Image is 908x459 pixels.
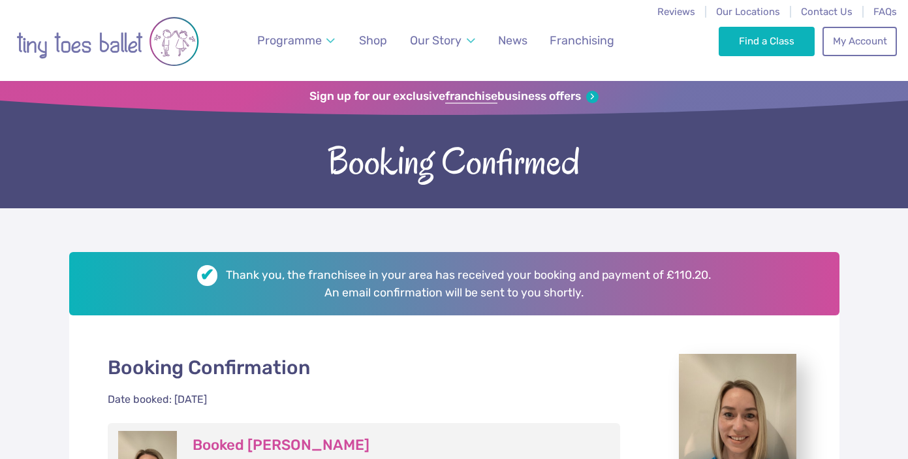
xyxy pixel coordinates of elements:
a: Our Story [404,26,481,55]
h2: Thank you, the franchisee in your area has received your booking and payment of £110.20. An email... [69,252,839,315]
a: Programme [251,26,341,55]
img: tiny toes ballet [16,8,199,74]
span: Shop [359,33,387,47]
a: Contact Us [801,6,853,18]
a: Shop [353,26,393,55]
a: Sign up for our exclusivefranchisebusiness offers [309,89,599,104]
a: Find a Class [719,27,815,55]
a: Our Locations [716,6,780,18]
a: News [492,26,533,55]
span: Franchising [550,33,614,47]
span: Our Story [410,33,462,47]
span: News [498,33,527,47]
a: FAQs [873,6,897,18]
p: Booking Confirmation [108,354,621,381]
a: Franchising [544,26,620,55]
a: Reviews [657,6,695,18]
a: My Account [822,27,897,55]
span: Programme [257,33,322,47]
strong: franchise [445,89,497,104]
h3: Booked [PERSON_NAME] [193,436,595,454]
div: Date booked: [DATE] [108,392,207,407]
